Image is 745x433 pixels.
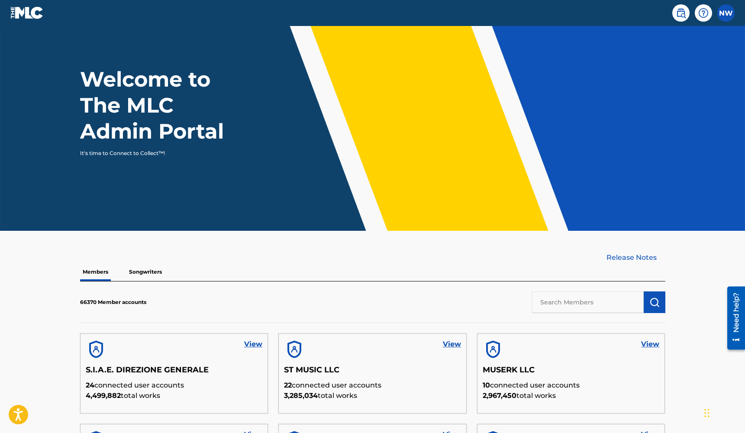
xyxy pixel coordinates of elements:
[641,339,659,349] a: View
[86,391,121,400] span: 4,499,882
[86,339,106,360] img: account
[704,400,710,426] div: Drag
[721,271,745,365] iframe: Resource Center
[284,380,461,391] p: connected user accounts
[80,66,242,144] h1: Welcome to The MLC Admin Portal
[672,4,690,22] a: Public Search
[717,4,735,22] div: User Menu
[284,391,461,401] p: total works
[676,8,686,18] img: search
[702,391,745,433] iframe: Chat Widget
[483,391,516,400] span: 2,967,450
[695,4,712,22] div: Help
[532,291,644,313] input: Search Members
[80,149,230,157] p: It's time to Connect to Collect™!
[10,6,44,19] img: MLC Logo
[86,391,263,401] p: total works
[483,339,503,360] img: account
[284,391,318,400] span: 3,285,034
[698,8,709,18] img: help
[284,365,461,380] h5: ST MUSIC LLC
[80,263,111,281] p: Members
[80,298,146,306] p: 66370 Member accounts
[483,381,490,389] span: 10
[244,339,262,349] a: View
[284,339,305,360] img: account
[649,297,660,307] img: Search Works
[483,391,660,401] p: total works
[284,381,292,389] span: 22
[86,365,263,380] h5: S.I.A.E. DIREZIONE GENERALE
[86,381,94,389] span: 24
[126,263,164,281] p: Songwriters
[606,252,665,263] a: Release Notes
[443,339,461,349] a: View
[86,380,263,391] p: connected user accounts
[483,365,660,380] h5: MUSERK LLC
[483,380,660,391] p: connected user accounts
